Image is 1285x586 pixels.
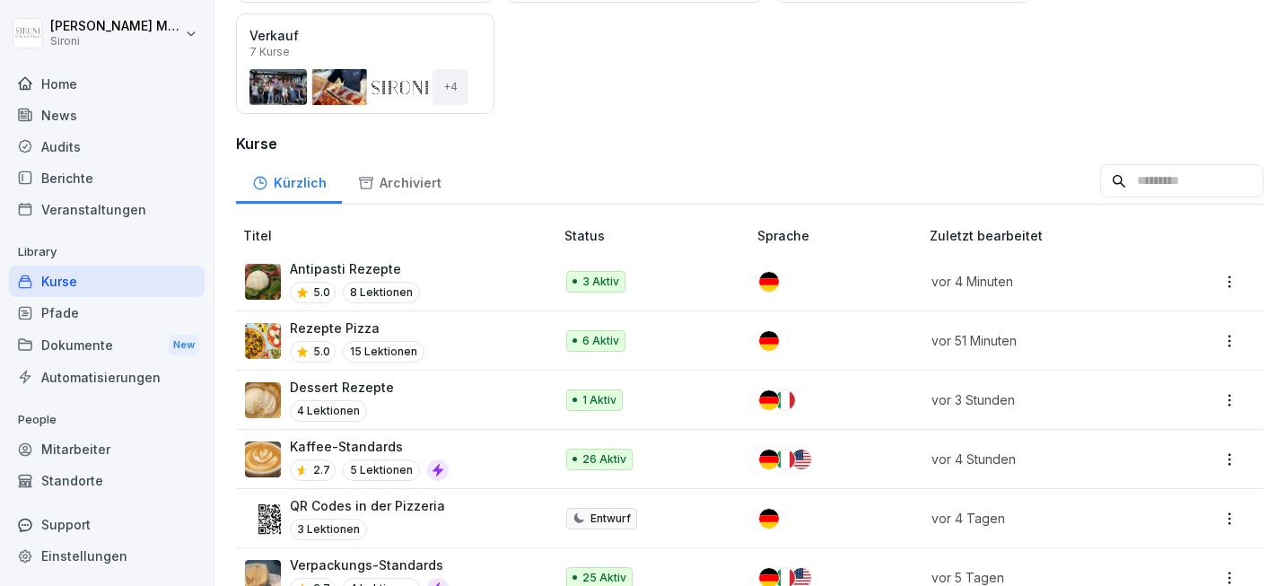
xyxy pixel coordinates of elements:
p: vor 3 Stunden [931,390,1157,409]
a: Kürzlich [236,158,342,204]
a: Archiviert [342,158,457,204]
p: Sprache [757,226,922,245]
a: Pfade [9,297,205,328]
p: People [9,406,205,434]
p: 3 Lektionen [290,519,367,540]
p: vor 4 Minuten [931,272,1157,291]
a: Verkauf7 Kurse+4 [236,13,494,114]
p: Antipasti Rezepte [290,259,420,278]
p: 15 Lektionen [343,341,424,363]
img: km4heinxktm3m47uv6i6dr0s.png [245,442,281,477]
p: 3 Aktiv [582,274,619,290]
img: lgfor0dbwcft9nw5cbiagph0.png [245,501,281,537]
img: pak3lu93rb7wwt42kbfr1gbm.png [245,264,281,300]
img: tz25f0fmpb70tuguuhxz5i1d.png [245,323,281,359]
a: Kurse [9,266,205,297]
p: 26 Aktiv [582,451,626,468]
p: 5.0 [313,344,330,360]
p: 2.7 [313,462,330,478]
img: it.svg [775,450,795,469]
p: Titel [243,226,557,245]
p: vor 51 Minuten [931,331,1157,350]
a: Audits [9,131,205,162]
p: Rezepte Pizza [290,319,424,337]
p: 25 Aktiv [582,570,626,586]
p: 8 Lektionen [343,282,420,303]
a: Berichte [9,162,205,194]
p: Zuletzt bearbeitet [930,226,1178,245]
p: 7 Kurse [249,45,290,58]
a: Einstellungen [9,540,205,572]
p: vor 4 Tagen [931,509,1157,528]
p: Dessert Rezepte [290,378,394,397]
img: de.svg [759,272,779,292]
img: it.svg [775,390,795,410]
p: Library [9,238,205,267]
a: Automatisierungen [9,362,205,393]
p: 6 Aktiv [582,333,619,349]
a: Veranstaltungen [9,194,205,225]
div: New [169,335,199,355]
p: [PERSON_NAME] Malec [50,19,181,34]
p: 5.0 [313,284,330,301]
a: Mitarbeiter [9,433,205,465]
p: 5 Lektionen [343,459,420,481]
img: us.svg [791,450,811,469]
p: Verpackungs-Standards [290,555,449,574]
p: Status [564,226,750,245]
a: Standorte [9,465,205,496]
a: Home [9,68,205,100]
p: Kaffee-Standards [290,437,449,456]
div: Dokumente [9,328,205,362]
img: de.svg [759,390,779,410]
img: de.svg [759,509,779,529]
p: 1 Aktiv [582,392,616,408]
p: vor 4 Stunden [931,450,1157,468]
a: DokumenteNew [9,328,205,362]
p: 4 Lektionen [290,400,367,422]
div: Support [9,509,205,540]
p: Verkauf [249,28,299,43]
p: Sironi [50,35,181,48]
p: Entwurf [590,511,631,527]
p: QR Codes in der Pizzeria [290,496,445,515]
img: de.svg [759,450,779,469]
img: de.svg [759,331,779,351]
div: + 4 [433,69,468,105]
h3: Kurse [236,133,1263,154]
img: fr9tmtynacnbc68n3kf2tpkd.png [245,382,281,418]
a: News [9,100,205,131]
